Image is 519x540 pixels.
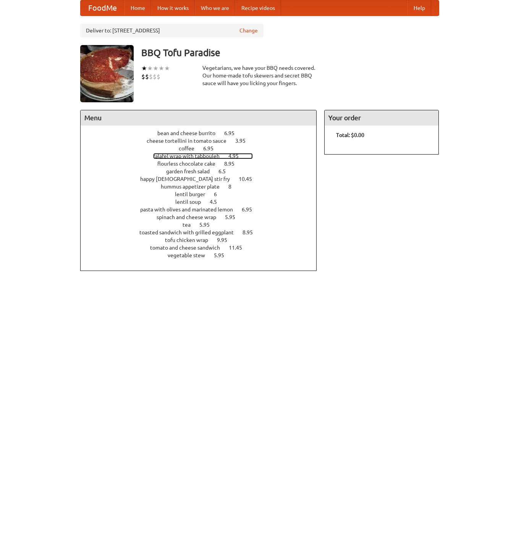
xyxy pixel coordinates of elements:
span: bean and cheese burrito [157,130,223,136]
li: $ [149,73,153,81]
img: angular.jpg [80,45,134,102]
span: hummus appetizer plate [161,184,227,190]
a: hummus appetizer plate 8 [161,184,246,190]
li: ★ [141,64,147,73]
a: Home [124,0,151,16]
li: $ [141,73,145,81]
span: 9.95 [217,237,235,243]
span: cheese tortellini in tomato sauce [147,138,234,144]
a: happy [DEMOGRAPHIC_DATA] stir fry 10.45 [140,176,266,182]
a: falafel wrap with tabbouleh 4.95 [153,153,253,159]
span: 8.95 [243,229,260,235]
span: 4.5 [210,199,225,205]
a: garden fresh salad 6.5 [166,168,240,174]
h4: Your order [325,110,438,126]
li: ★ [147,64,153,73]
span: 10.45 [239,176,260,182]
li: ★ [158,64,164,73]
h4: Menu [81,110,317,126]
span: tomato and cheese sandwich [150,245,228,251]
a: coffee 6.95 [179,145,228,152]
span: 11.45 [229,245,250,251]
b: Total: $0.00 [336,132,364,138]
a: tomato and cheese sandwich 11.45 [150,245,256,251]
a: vegetable stew 5.95 [168,252,238,258]
span: 6 [214,191,225,197]
a: pasta with olives and marinated lemon 6.95 [140,206,266,213]
a: Help [407,0,431,16]
span: coffee [179,145,202,152]
a: tofu chicken wrap 9.95 [165,237,241,243]
li: $ [153,73,157,81]
span: falafel wrap with tabbouleh [153,153,227,159]
span: 6.5 [218,168,233,174]
li: ★ [153,64,158,73]
span: 3.95 [235,138,253,144]
div: Deliver to: [STREET_ADDRESS] [80,24,264,37]
span: lentil burger [175,191,213,197]
a: bean and cheese burrito 6.95 [157,130,249,136]
span: 8.95 [224,161,242,167]
a: Who we are [195,0,235,16]
a: spinach and cheese wrap 5.95 [157,214,249,220]
span: vegetable stew [168,252,213,258]
span: lentil soup [175,199,209,205]
span: 8 [228,184,239,190]
span: pasta with olives and marinated lemon [140,206,241,213]
h3: BBQ Tofu Paradise [141,45,439,60]
span: 6.95 [203,145,221,152]
li: $ [145,73,149,81]
span: flourless chocolate cake [157,161,223,167]
span: garden fresh salad [166,168,217,174]
a: How it works [151,0,195,16]
span: spinach and cheese wrap [157,214,224,220]
span: tofu chicken wrap [165,237,216,243]
a: cheese tortellini in tomato sauce 3.95 [147,138,260,144]
span: toasted sandwich with grilled eggplant [139,229,241,235]
span: 5.95 [199,222,217,228]
a: FoodMe [81,0,124,16]
a: lentil soup 4.5 [175,199,231,205]
span: tea [183,222,198,228]
li: ★ [164,64,170,73]
span: 4.95 [228,153,246,159]
div: Vegetarians, we have your BBQ needs covered. Our home-made tofu skewers and secret BBQ sauce will... [202,64,317,87]
a: lentil burger 6 [175,191,231,197]
a: flourless chocolate cake 8.95 [157,161,249,167]
span: 5.95 [225,214,243,220]
span: 6.95 [242,206,260,213]
a: Recipe videos [235,0,281,16]
span: 6.95 [224,130,242,136]
a: toasted sandwich with grilled eggplant 8.95 [139,229,267,235]
a: Change [239,27,258,34]
a: tea 5.95 [183,222,224,228]
span: happy [DEMOGRAPHIC_DATA] stir fry [140,176,238,182]
span: 5.95 [214,252,232,258]
li: $ [157,73,160,81]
